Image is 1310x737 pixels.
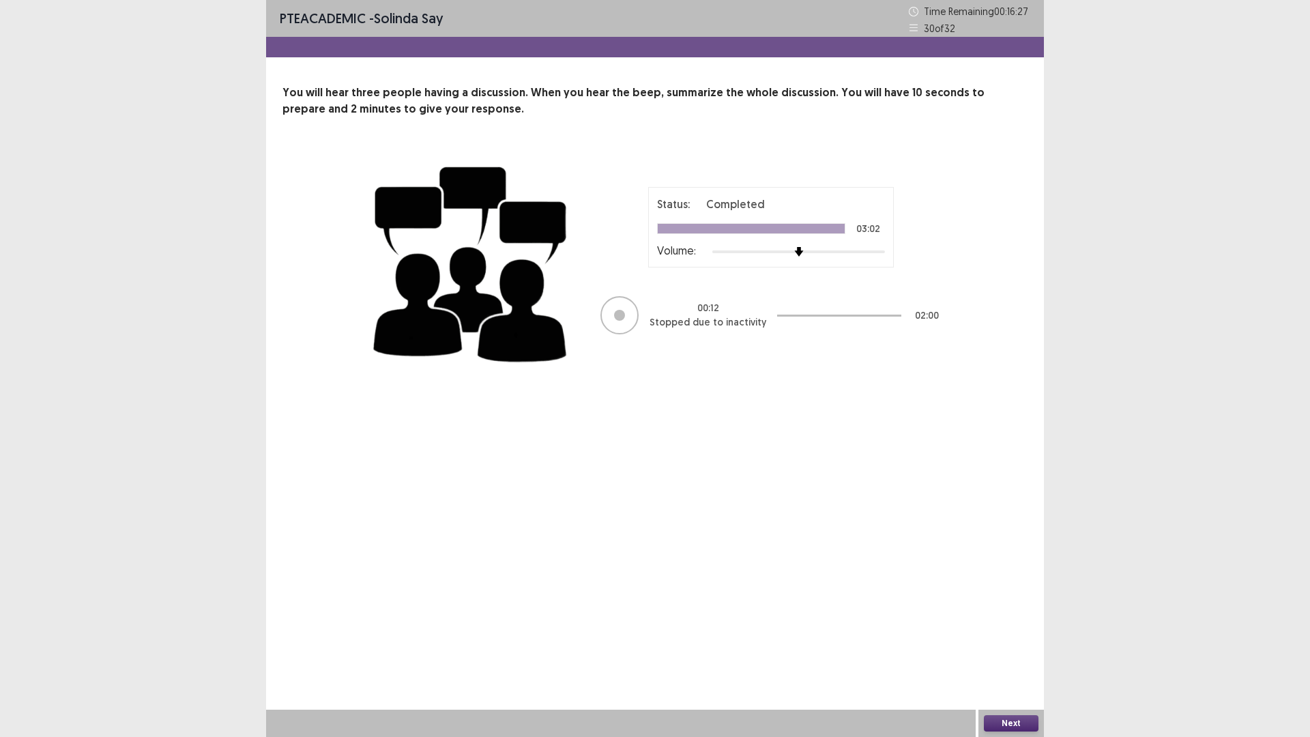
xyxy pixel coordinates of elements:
p: Volume: [657,242,696,259]
img: group-discussion [368,150,573,373]
p: You will hear three people having a discussion. When you hear the beep, summarize the whole discu... [282,85,1028,117]
p: 03:02 [856,224,880,233]
p: 00 : 12 [697,301,719,315]
p: - solinda say [280,8,443,29]
p: 02 : 00 [915,308,939,323]
p: Completed [706,196,765,212]
button: Next [984,715,1038,732]
p: Time Remaining 00 : 16 : 27 [924,4,1030,18]
p: Stopped due to inactivity [650,315,766,330]
p: 30 of 32 [924,21,955,35]
p: Status: [657,196,690,212]
span: PTE academic [280,10,366,27]
img: arrow-thumb [794,247,804,257]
